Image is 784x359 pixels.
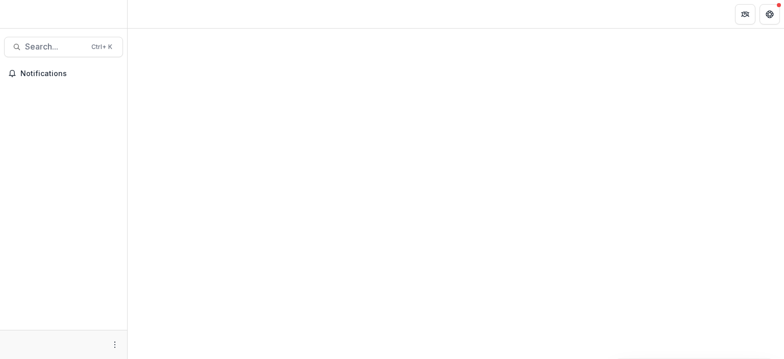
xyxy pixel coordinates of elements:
span: Search... [25,42,85,52]
button: Partners [735,4,755,25]
button: Get Help [759,4,780,25]
div: Ctrl + K [89,41,114,53]
button: Search... [4,37,123,57]
button: More [109,339,121,351]
nav: breadcrumb [132,7,175,21]
button: Notifications [4,65,123,82]
span: Notifications [20,69,119,78]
